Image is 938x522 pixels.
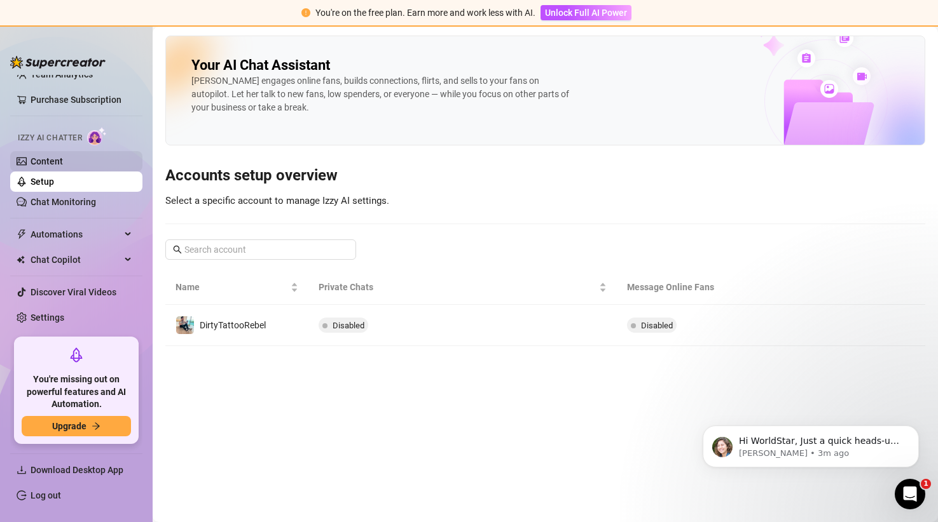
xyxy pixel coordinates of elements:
img: logo-BBDzfeDw.svg [10,56,106,69]
span: Private Chats [319,280,597,294]
img: Chat Copilot [17,255,25,264]
a: Discover Viral Videos [31,287,116,297]
iframe: Intercom live chat [895,479,925,509]
img: AI Chatter [87,127,107,145]
a: Chat Monitoring [31,197,96,207]
span: arrow-right [92,422,100,431]
a: Settings [31,312,64,323]
th: Private Chats [308,270,617,305]
a: Team Analytics [31,69,93,79]
span: thunderbolt [17,229,27,239]
button: Upgradearrow-right [22,416,131,436]
span: Select a specific account to manage Izzy AI settings. [165,195,389,206]
span: You're missing out on powerful features and AI Automation. [22,373,131,411]
span: exclamation-circle [301,8,310,17]
span: Upgrade [52,421,86,431]
th: Message Online Fans [617,270,822,305]
span: Disabled [641,321,673,330]
span: Download Desktop App [31,465,123,475]
a: Setup [31,177,54,187]
span: download [17,465,27,475]
iframe: Intercom notifications message [684,399,938,488]
a: Log out [31,490,61,500]
span: Chat Copilot [31,250,121,270]
span: rocket [69,347,84,363]
span: Izzy AI Chatter [18,132,82,144]
div: [PERSON_NAME] engages online fans, builds connections, flirts, and sells to your fans on autopilo... [191,74,573,114]
span: You're on the free plan. Earn more and work less with AI. [315,8,535,18]
span: Automations [31,224,121,244]
span: Disabled [333,321,364,330]
span: Unlock Full AI Power [545,8,627,18]
span: 1 [921,479,931,489]
img: DirtyTattooRebel [176,316,194,334]
h3: Accounts setup overview [165,166,925,186]
a: Unlock Full AI Power [541,8,631,18]
th: Name [165,270,308,305]
a: Purchase Subscription [31,90,132,110]
input: Search account [184,243,338,257]
span: DirtyTattooRebel [200,320,266,330]
span: Name [176,280,288,294]
img: ai-chatter-content-library-cLFOSyPT.png [728,15,925,145]
button: Unlock Full AI Power [541,5,631,20]
a: Content [31,156,63,166]
span: search [173,245,182,254]
h2: Your AI Chat Assistant [191,57,330,74]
